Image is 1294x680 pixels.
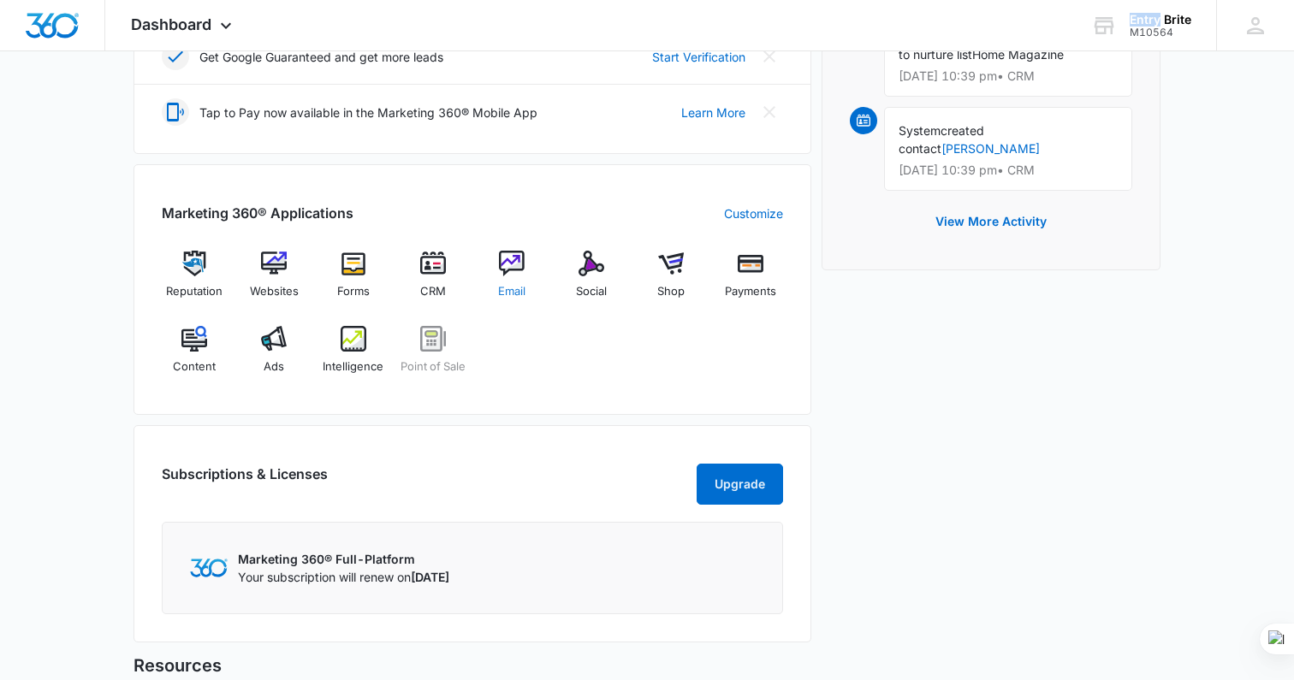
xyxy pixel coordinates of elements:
[681,103,745,121] a: Learn More
[323,358,383,375] span: Intelligence
[199,103,537,121] p: Tap to Pay now available in the Marketing 360® Mobile App
[250,283,299,300] span: Websites
[400,251,466,312] a: CRM
[972,47,1064,62] span: Home Magazine
[652,48,745,66] a: Start Verification
[638,251,704,312] a: Shop
[1130,13,1191,27] div: account name
[162,326,228,387] a: Content
[162,464,328,498] h2: Subscriptions & Licenses
[724,204,783,222] a: Customize
[941,141,1040,156] a: [PERSON_NAME]
[238,550,449,568] p: Marketing 360® Full-Platform
[264,358,284,375] span: Ads
[241,326,307,387] a: Ads
[420,283,446,300] span: CRM
[899,123,941,138] span: System
[166,283,223,300] span: Reputation
[559,251,625,312] a: Social
[657,283,685,300] span: Shop
[190,559,228,577] img: Marketing 360 Logo
[576,283,607,300] span: Social
[899,164,1118,176] p: [DATE] 10:39 pm • CRM
[173,358,216,375] span: Content
[321,251,387,312] a: Forms
[241,251,307,312] a: Websites
[717,251,783,312] a: Payments
[321,326,387,387] a: Intelligence
[162,203,353,223] h2: Marketing 360® Applications
[199,48,443,66] p: Get Google Guaranteed and get more leads
[1130,27,1191,38] div: account id
[756,98,783,126] button: Close
[411,570,449,584] span: [DATE]
[697,464,783,505] button: Upgrade
[131,15,211,33] span: Dashboard
[400,326,466,387] a: Point of Sale
[918,201,1064,242] button: View More Activity
[337,283,370,300] span: Forms
[756,43,783,70] button: Close
[238,568,449,586] p: Your subscription will renew on
[134,653,1160,678] h5: Resources
[899,70,1118,82] p: [DATE] 10:39 pm • CRM
[498,283,525,300] span: Email
[479,251,545,312] a: Email
[725,283,776,300] span: Payments
[401,358,466,375] span: Point of Sale
[162,251,228,312] a: Reputation
[899,123,984,156] span: created contact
